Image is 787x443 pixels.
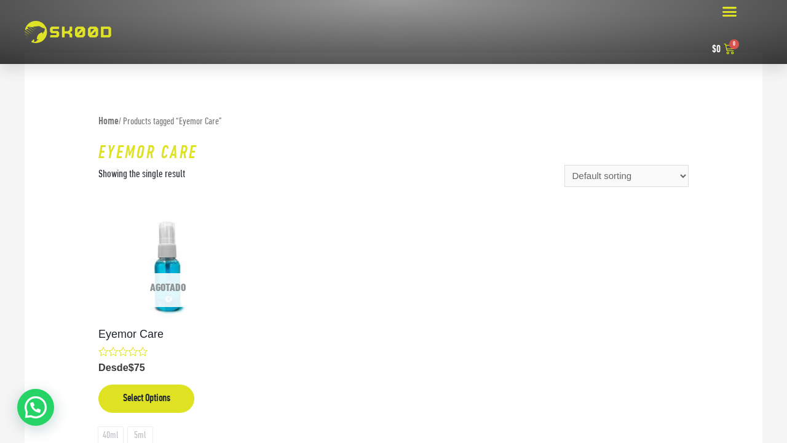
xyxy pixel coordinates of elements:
[98,116,119,127] a: Home
[98,361,237,374] span: Desde
[697,36,750,64] a: $0
[98,215,237,319] a: Agotado
[98,112,689,132] nav: / Products tagged “Eyemor Care”
[98,327,237,341] a: Eyemor Care
[129,362,145,373] bdi: 75
[98,165,185,185] p: Showing the single result
[712,44,721,55] bdi: 0
[98,143,689,165] h1: Eyemor Care
[564,165,689,187] select: Shop order
[129,362,134,373] span: $
[712,44,716,55] span: $
[98,385,194,412] a: Select options for “Eyemor Care”
[109,273,226,307] span: Agotado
